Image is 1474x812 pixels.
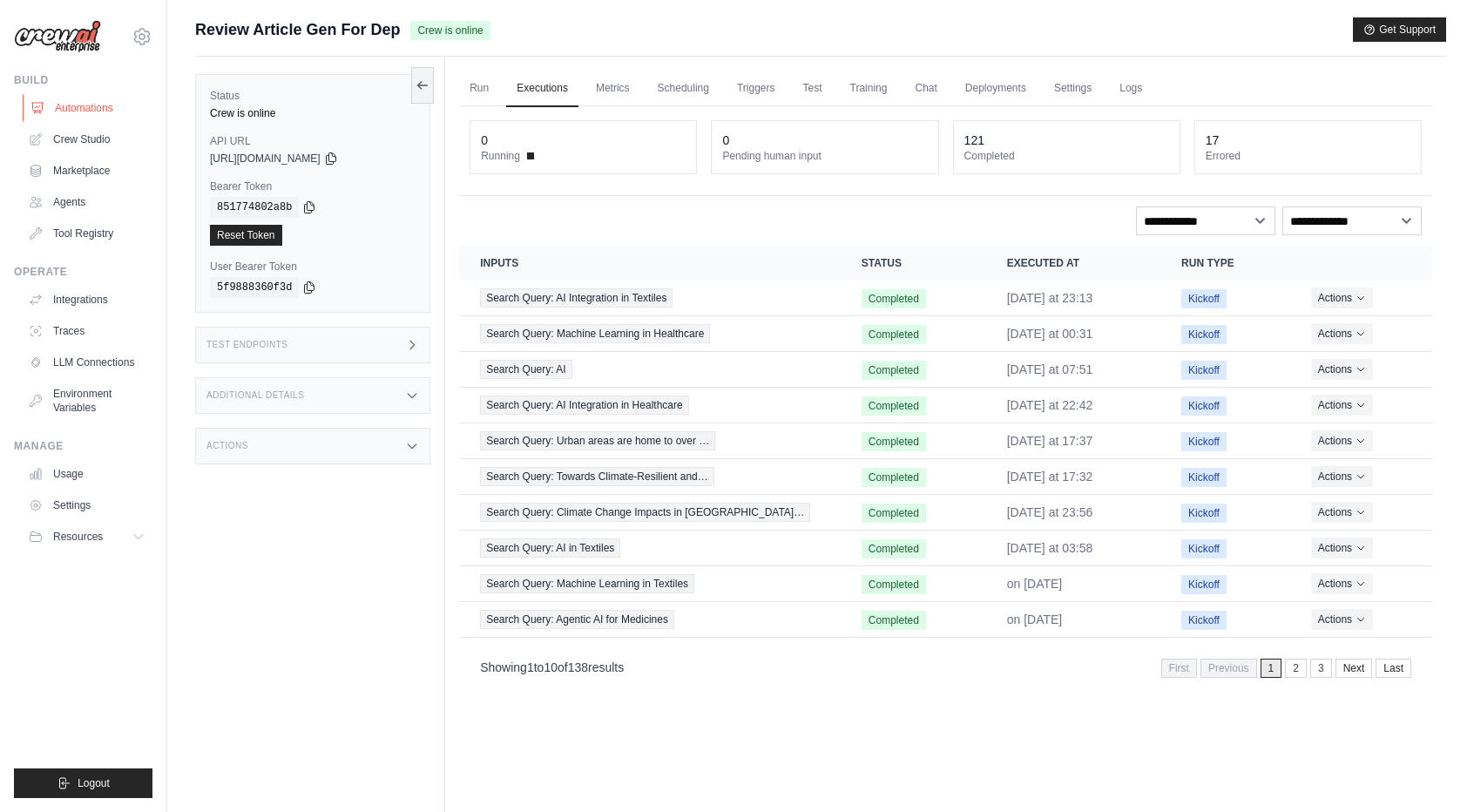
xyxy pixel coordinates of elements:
[1285,659,1307,678] a: 2
[1007,327,1093,341] time: September 16, 2025 at 00:31 PST
[1181,325,1227,344] span: Kickoff
[1311,395,1373,416] button: Actions for execution
[1044,71,1102,107] a: Settings
[1261,659,1282,678] span: 1
[14,265,152,279] div: Operate
[480,396,688,415] span: Search Query: AI Integration in Healthcare
[14,73,152,87] div: Build
[862,432,926,451] span: Completed
[862,575,926,594] span: Completed
[862,325,926,344] span: Completed
[506,71,578,107] a: Executions
[862,396,926,416] span: Completed
[1387,728,1474,812] iframe: Chat Widget
[480,574,820,593] a: View execution details for Search Query
[459,246,841,281] th: Inputs
[1206,132,1220,149] div: 17
[21,491,152,519] a: Settings
[1109,71,1153,107] a: Logs
[527,660,534,674] span: 1
[1181,611,1227,630] span: Kickoff
[1311,573,1373,594] button: Actions for execution
[1181,575,1227,594] span: Kickoff
[840,71,898,107] a: Training
[544,660,558,674] span: 10
[21,188,152,216] a: Agents
[1181,396,1227,416] span: Kickoff
[480,538,620,558] span: Search Query: AI in Textiles
[1007,362,1093,376] time: September 15, 2025 at 07:51 PST
[1311,502,1373,523] button: Actions for execution
[210,152,321,166] span: [URL][DOMAIN_NAME]
[727,71,786,107] a: Triggers
[841,246,986,281] th: Status
[722,132,729,149] div: 0
[862,611,926,630] span: Completed
[480,288,820,308] a: View execution details for Search Query
[481,132,488,149] div: 0
[955,71,1037,107] a: Deployments
[1353,17,1446,42] button: Get Support
[1007,434,1093,448] time: September 13, 2025 at 17:37 PST
[480,610,820,629] a: View execution details for Search Query
[1007,612,1063,626] time: September 10, 2025 at 01:49 PST
[210,179,416,193] label: Bearer Token
[1311,609,1373,630] button: Actions for execution
[14,768,152,798] button: Logout
[480,538,820,558] a: View execution details for Search Query
[410,21,490,40] span: Crew is online
[480,431,715,450] span: Search Query: Urban areas are home to over …
[647,71,720,107] a: Scheduling
[210,260,416,274] label: User Bearer Token
[862,504,926,523] span: Completed
[210,197,299,218] code: 851774802a8b
[210,89,416,103] label: Status
[21,286,152,314] a: Integrations
[722,149,927,163] dt: Pending human input
[14,439,152,453] div: Manage
[14,20,101,53] img: Logo
[21,125,152,153] a: Crew Studio
[1311,466,1373,487] button: Actions for execution
[1310,659,1332,678] a: 3
[1376,659,1411,678] a: Last
[21,380,152,422] a: Environment Variables
[862,289,926,308] span: Completed
[21,317,152,345] a: Traces
[1311,288,1373,308] button: Actions for execution
[21,220,152,247] a: Tool Registry
[1311,538,1373,558] button: Actions for execution
[1181,468,1227,487] span: Kickoff
[206,340,288,350] h3: Test Endpoints
[964,132,984,149] div: 121
[480,503,810,522] span: Search Query: Climate Change Impacts in [GEOGRAPHIC_DATA]…
[21,157,152,185] a: Marketplace
[1007,470,1093,484] time: September 13, 2025 at 17:32 PST
[862,539,926,558] span: Completed
[195,17,400,42] span: Review Article Gen For Dep
[1206,149,1410,163] dt: Errored
[210,106,416,120] div: Crew is online
[21,523,152,551] button: Resources
[862,468,926,487] span: Completed
[53,530,103,544] span: Resources
[210,277,299,298] code: 5f9888360f3d
[21,460,152,488] a: Usage
[21,348,152,376] a: LLM Connections
[1181,289,1227,308] span: Kickoff
[986,246,1160,281] th: Executed at
[793,71,833,107] a: Test
[1161,659,1197,678] span: First
[1311,430,1373,451] button: Actions for execution
[964,149,1169,163] dt: Completed
[1181,504,1227,523] span: Kickoff
[480,324,710,343] span: Search Query: Machine Learning in Healthcare
[459,645,1432,689] nav: Pagination
[459,246,1432,689] section: Crew executions table
[1335,659,1373,678] a: Next
[904,71,947,107] a: Chat
[480,360,820,379] a: View execution details for Search Query
[480,324,820,343] a: View execution details for Search Query
[480,659,624,676] p: Showing to of results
